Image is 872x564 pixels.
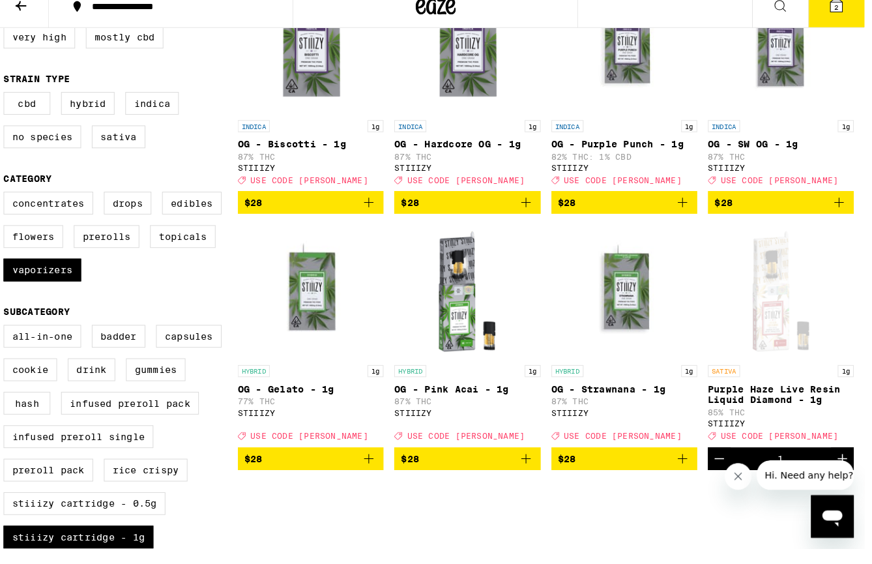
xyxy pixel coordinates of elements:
p: 87% THC [391,402,533,410]
label: Cookie [10,364,63,386]
span: USE CODE [PERSON_NAME] [557,436,671,444]
span: USE CODE [PERSON_NAME] [251,186,366,194]
div: 1 [764,456,770,467]
label: Topicals [153,234,217,256]
img: STIIIZY - OG - Pink Acai - 1g [397,233,527,364]
p: 1g [823,370,839,382]
button: Add to bag [239,201,381,223]
span: USE CODE [PERSON_NAME] [709,436,824,444]
p: OG - Strawnana - 1g [544,389,686,399]
p: INDICA [239,132,270,143]
p: OG - Gelato - 1g [239,389,381,399]
p: SATIVA [697,370,728,382]
iframe: Button to launch messaging window [797,497,839,539]
a: Open page for Purple Haze Live Resin Liquid Diamond - 1g from STIIIZY [697,233,839,450]
span: 2 [820,18,824,25]
button: 2 [794,1,849,41]
span: USE CODE [PERSON_NAME] [557,186,671,194]
button: Decrement [697,451,719,473]
p: 1g [518,132,534,143]
span: USE CODE [PERSON_NAME] [251,436,366,444]
p: 87% THC [391,163,533,171]
span: $28 [245,456,263,467]
p: 82% THC: 1% CBD [544,163,686,171]
label: STIIIZY Cartridge - 0.5g [10,494,168,516]
button: Add to bag [697,201,839,223]
p: 1g [671,132,686,143]
p: HYBRID [544,370,575,382]
div: STIIIZY [544,174,686,183]
label: Sativa [96,137,149,159]
p: 87% THC [239,163,381,171]
p: Purple Haze Live Resin Liquid Diamond - 1g [697,389,839,409]
p: 87% THC [544,402,686,410]
button: Add to bag [544,451,686,473]
span: $28 [398,207,415,217]
label: All-In-One [10,331,86,353]
label: Gummies [130,364,188,386]
label: Flowers [10,234,68,256]
label: Indica [129,104,181,126]
p: INDICA [391,132,422,143]
p: 1g [823,132,839,143]
p: HYBRID [391,370,422,382]
div: STIIIZY [544,413,686,421]
div: STIIIZY [239,174,381,183]
span: $28 [703,207,721,217]
label: CBD [10,104,56,126]
img: STIIIZY - OG - Gelato - 1g [244,233,375,364]
div: STIIIZY [697,174,839,183]
label: Preroll Pack [10,462,98,484]
label: Badder [96,331,149,353]
span: USE CODE [PERSON_NAME] [709,186,824,194]
p: 1g [518,370,534,382]
img: STIIIZY - OG - Strawnana - 1g [550,233,680,364]
p: INDICA [544,132,575,143]
p: 1g [365,132,381,143]
label: STIIIZY Cartridge - 1g [10,527,156,549]
a: Open page for OG - Gelato - 1g from STIIIZY [239,233,381,450]
label: Prerolls [79,234,143,256]
label: Infused Preroll Pack [66,396,201,419]
label: Concentrates [10,201,98,224]
label: Vaporizers [10,267,86,289]
button: Add to bag [391,201,533,223]
p: 1g [365,370,381,382]
span: $28 [245,207,263,217]
p: OG - Hardcore OG - 1g [391,150,533,160]
p: 87% THC [697,163,839,171]
label: Rice Crispy [108,462,190,484]
button: Add to bag [544,201,686,223]
p: INDICA [697,132,728,143]
p: 77% THC [239,402,381,410]
label: Hybrid [66,104,119,126]
label: Infused Preroll Single [10,429,156,451]
legend: Category [10,183,57,194]
legend: Subcategory [10,313,75,323]
p: OG - Purple Punch - 1g [544,150,686,160]
label: No Species [10,137,86,159]
label: Drops [108,201,154,224]
a: Open page for OG - Pink Acai - 1g from STIIIZY [391,233,533,450]
p: OG - SW OG - 1g [697,150,839,160]
label: Drink [73,364,119,386]
a: Open page for OG - Strawnana - 1g from STIIIZY [544,233,686,450]
p: OG - Biscotti - 1g [239,150,381,160]
span: USE CODE [PERSON_NAME] [403,186,518,194]
p: HYBRID [239,370,270,382]
div: STIIIZY [697,423,839,432]
span: $28 [551,207,568,217]
p: 85% THC [697,412,839,421]
label: Mostly CBD [91,40,166,62]
div: STIIIZY [391,413,533,421]
button: Add to bag [239,451,381,473]
iframe: Message from company [744,463,839,492]
iframe: Close message [713,466,739,492]
p: 1g [671,370,686,382]
span: $28 [551,456,568,467]
button: Increment [817,451,839,473]
p: OG - Pink Acai - 1g [391,389,533,399]
span: USE CODE [PERSON_NAME] [403,436,518,444]
legend: Strain Type [10,86,75,96]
